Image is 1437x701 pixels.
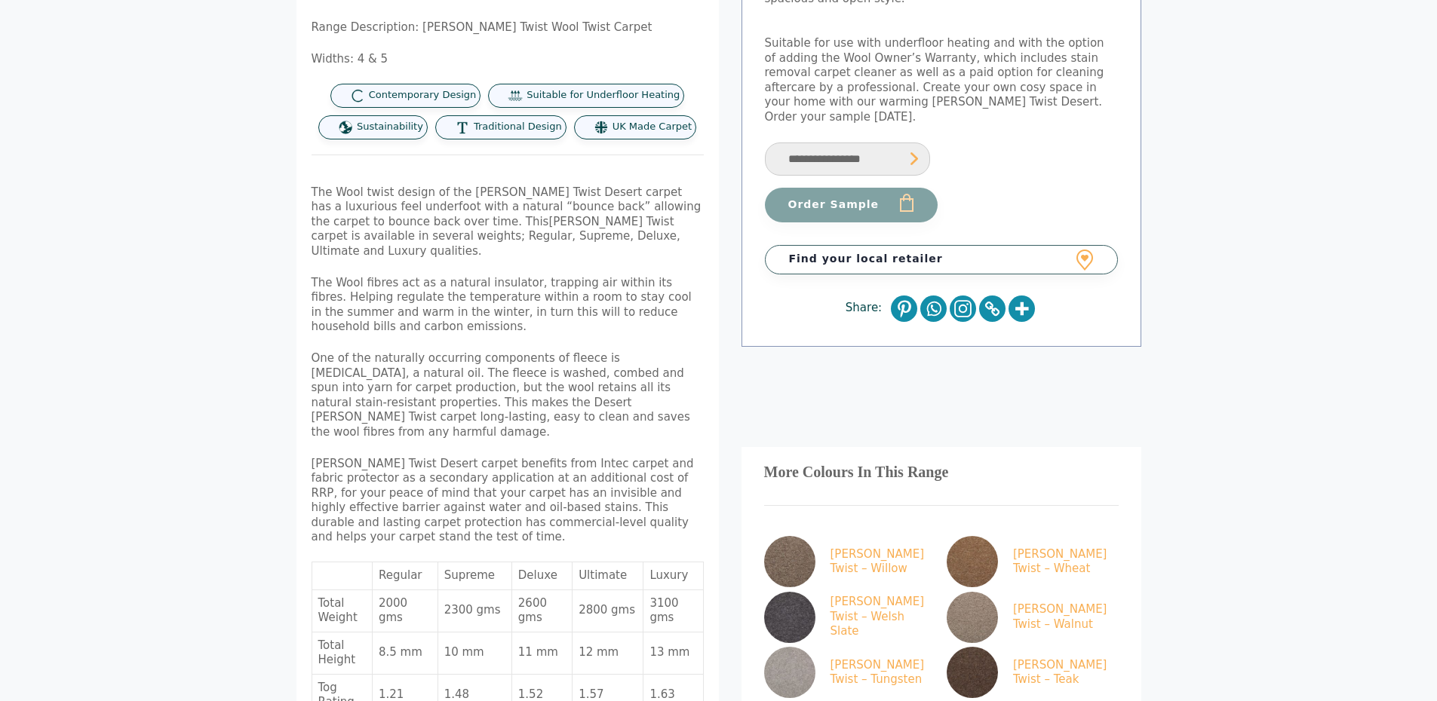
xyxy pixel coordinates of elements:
[613,121,692,133] span: UK Made Carpet
[357,121,423,133] span: Sustainability
[947,647,1113,698] a: [PERSON_NAME] Twist – Teak
[312,590,373,632] td: Total Weight
[312,632,373,675] td: Total Height
[764,647,815,698] img: Tomkinson Twist Tungsten
[373,562,438,590] td: Regular
[891,295,917,322] a: Pinterest
[312,457,704,545] p: [PERSON_NAME] Twist Desert carpet benefits from Intec carpet and fabric protector as a secondary ...
[643,632,703,675] td: 13 mm
[765,188,938,222] button: Order Sample
[438,562,512,590] td: Supreme
[979,295,1006,322] a: Copy Link
[947,592,998,643] img: Tomkinson Twist - Walnut
[312,351,690,439] span: One of the naturally occurring components of fleece is [MEDICAL_DATA], a natural oil. The fleece ...
[312,215,680,258] span: [PERSON_NAME] Twist carpet is available in several weights; Regular, Supreme, Deluxe, Ultimate an...
[312,20,704,35] p: Range Description: [PERSON_NAME] Twist Wool Twist Carpet
[765,36,1118,124] p: Suitable for use with underfloor heating and with the option of adding the Wool Owner’s Warranty,...
[920,295,947,322] a: Whatsapp
[846,301,889,316] span: Share:
[947,592,1113,643] a: [PERSON_NAME] Twist – Walnut
[643,590,703,632] td: 3100 gms
[369,89,477,102] span: Contemporary Design
[438,632,512,675] td: 10 mm
[764,470,1119,476] h3: More Colours In This Range
[312,276,704,335] p: The Wool fibres act as a natural insulator, trapping air within its fibres. Helping regulate the ...
[947,536,1113,587] a: [PERSON_NAME] Twist – Wheat
[950,295,976,322] a: Instagram
[947,647,998,698] img: Tomkinson Twist - Teak
[764,592,930,643] a: [PERSON_NAME] Twist – Welsh Slate
[438,590,512,632] td: 2300 gms
[512,590,573,632] td: 2600 gms
[573,562,643,590] td: Ultimate
[765,245,1118,274] a: Find your local retailer
[764,647,930,698] a: [PERSON_NAME] Twist – Tungsten
[373,590,438,632] td: 2000 gms
[312,52,704,67] p: Widths: 4 & 5
[373,632,438,675] td: 8.5 mm
[512,632,573,675] td: 11 mm
[573,632,643,675] td: 12 mm
[573,590,643,632] td: 2800 gms
[512,562,573,590] td: Deluxe
[527,89,680,102] span: Suitable for Underfloor Heating
[947,536,998,587] img: Tomkinson Twist - Wheat
[764,536,815,587] img: Tomkinson Twist Willow
[312,185,704,259] p: The Wool twist design of the [PERSON_NAME] Twist Desert carpet has a luxurious feel underfoot wit...
[474,121,562,133] span: Traditional Design
[643,562,703,590] td: Luxury
[764,536,930,587] a: [PERSON_NAME] Twist – Willow
[764,592,815,643] img: Tomkinson Twist Welsh Slate
[1009,295,1035,322] a: More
